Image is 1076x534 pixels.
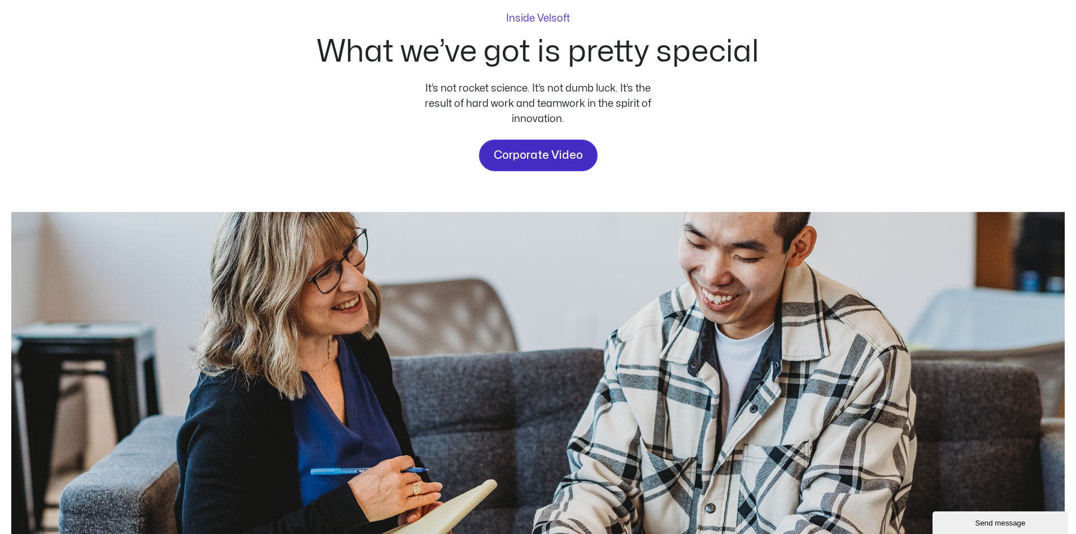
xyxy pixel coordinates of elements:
[506,14,570,24] p: Inside Velsoft
[420,81,657,127] div: It’s not rocket science. It’s not dumb luck. It’s the result of hard work and teamwork in the spi...
[479,140,598,171] a: Corporate Video
[317,37,759,67] h2: What we’ve got is pretty special
[933,509,1070,534] iframe: chat widget
[494,146,583,164] span: Corporate Video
